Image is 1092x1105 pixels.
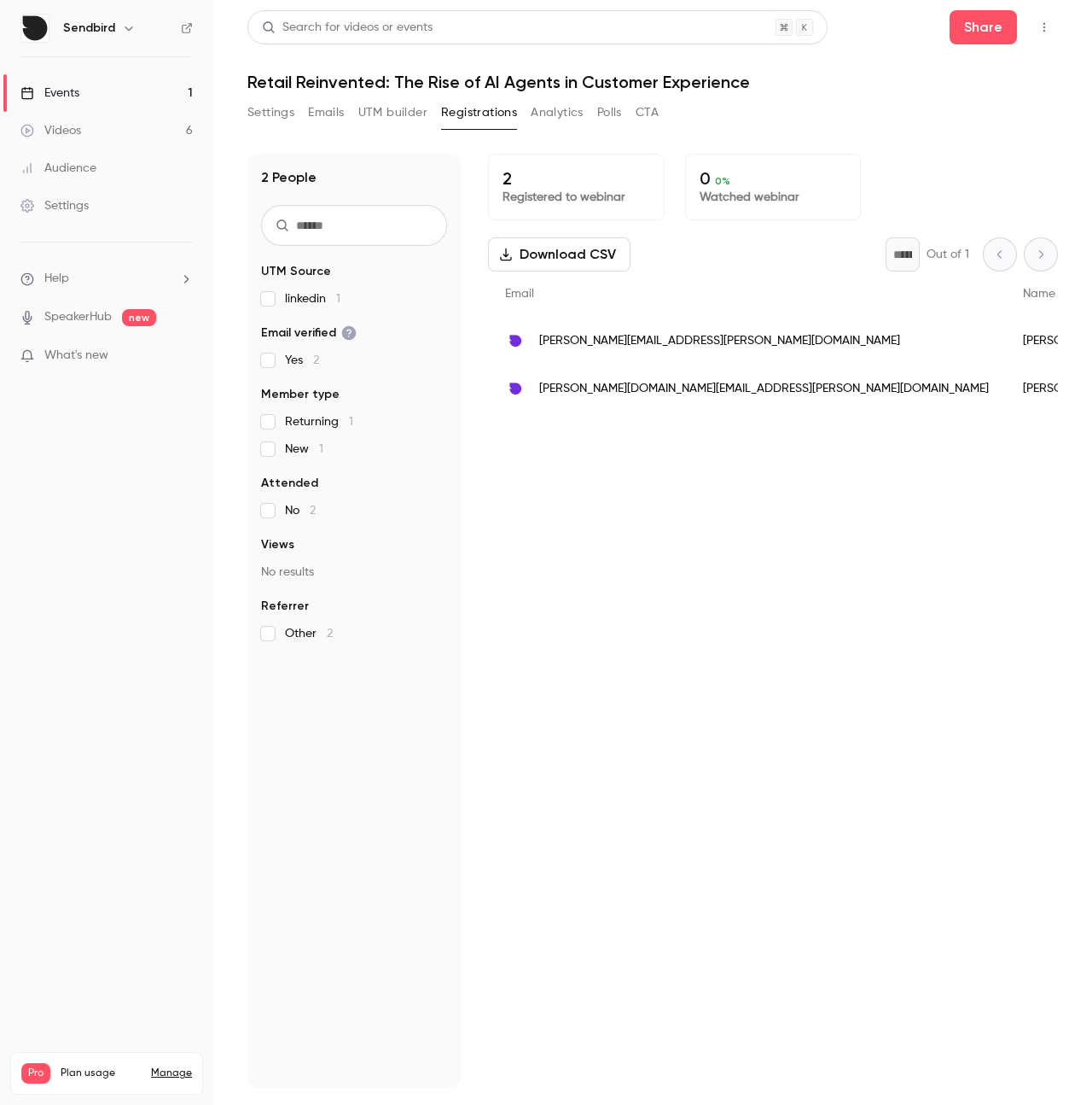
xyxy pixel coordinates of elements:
[44,308,112,326] a: SpeakerHub
[20,270,193,288] li: help-dropdown-opener
[285,625,333,642] span: Other
[44,270,69,288] span: Help
[262,19,433,37] div: Search for videos or events
[926,246,969,263] p: Out of 1
[349,416,353,428] span: 1
[261,598,309,615] span: Referrer
[950,10,1017,44] button: Share
[151,1067,192,1080] a: Manage
[20,160,96,177] div: Audience
[310,505,316,517] span: 2
[597,99,622,126] button: Polls
[63,20,115,37] h6: Sendbird
[172,348,193,364] iframe: Noticeable Trigger
[319,443,323,455] span: 1
[285,502,316,519] span: No
[505,288,534,300] span: Email
[441,99,517,126] button: Registrations
[285,290,340,307] span: linkedin
[700,168,847,189] p: 0
[505,378,526,399] img: sendbird.com
[261,263,331,280] span: UTM Source
[285,352,319,369] span: Yes
[531,99,584,126] button: Analytics
[502,168,650,189] p: 2
[261,263,447,642] section: facet-groups
[636,99,659,126] button: CTA
[502,189,650,206] p: Registered to webinar
[261,475,318,492] span: Attended
[261,536,294,553] span: Views
[261,564,447,581] p: No results
[285,413,353,430] span: Returning
[44,347,108,365] span: What's new
[336,293,340,305] span: 1
[358,99,427,126] button: UTM builder
[247,99,294,126] button: Settings
[21,15,49,42] img: Sendbird
[261,167,317,188] h1: 2 People
[20,85,79,102] div: Events
[247,72,1058,92] h1: Retail Reinvented: The Rise of AI Agents in Customer Experience
[21,1063,50,1084] span: Pro
[313,354,319,366] span: 2
[715,175,730,187] span: 0 %
[327,628,333,640] span: 2
[539,380,989,398] span: [PERSON_NAME][DOMAIN_NAME][EMAIL_ADDRESS][PERSON_NAME][DOMAIN_NAME]
[1023,288,1055,300] span: Name
[261,386,340,403] span: Member type
[20,122,81,139] div: Videos
[285,441,323,458] span: New
[505,330,526,351] img: sendbird.com
[308,99,344,126] button: Emails
[122,309,156,326] span: new
[539,332,900,350] span: [PERSON_NAME][EMAIL_ADDRESS][PERSON_NAME][DOMAIN_NAME]
[61,1067,141,1080] span: Plan usage
[488,237,630,272] button: Download CSV
[700,189,847,206] p: Watched webinar
[20,197,89,214] div: Settings
[261,324,357,342] span: Email verified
